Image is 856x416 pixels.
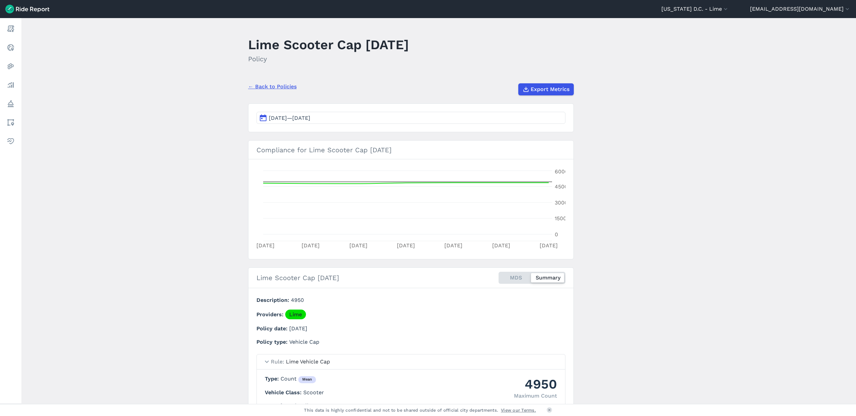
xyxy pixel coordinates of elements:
span: Policy date [256,325,289,332]
span: All [302,403,309,409]
a: Heatmaps [5,60,17,72]
span: Vehicle Class [265,389,303,396]
span: Vehicle Cap [289,339,319,345]
div: 4950 [514,375,557,393]
span: Day of Week [265,403,302,409]
h3: Compliance for Lime Scooter Cap [DATE] [248,141,573,159]
a: Analyze [5,79,17,91]
span: Type [265,376,281,382]
button: [EMAIL_ADDRESS][DOMAIN_NAME] [750,5,851,13]
span: Scooter [303,389,324,396]
span: [DATE]—[DATE] [269,115,310,121]
span: Rule [271,358,286,365]
a: ← Back to Policies [248,83,297,91]
span: Lime Vehicle Cap [286,358,330,365]
span: Policy type [256,339,289,345]
tspan: 3000 [555,199,568,206]
a: View our Terms. [501,407,536,413]
h2: Policy [248,54,409,64]
tspan: [DATE] [492,242,510,249]
button: [US_STATE] D.C. - Lime [661,5,729,13]
tspan: [DATE] [349,242,367,249]
a: Areas [5,116,17,129]
a: Health [5,135,17,147]
div: mean [298,376,316,384]
button: Export Metrics [518,83,574,95]
tspan: [DATE] [444,242,462,249]
a: Lime [285,310,306,319]
a: Policy [5,98,17,110]
span: Export Metrics [531,85,569,93]
h1: Lime Scooter Cap [DATE] [248,35,409,54]
tspan: [DATE] [302,242,320,249]
summary: RuleLime Vehicle Cap [257,354,565,369]
span: Providers [256,311,285,318]
button: [DATE]—[DATE] [256,112,565,124]
tspan: [DATE] [540,242,558,249]
tspan: [DATE] [256,242,275,249]
tspan: 6000 [555,168,568,175]
span: [DATE] [289,325,307,332]
img: Ride Report [5,5,49,13]
tspan: 4500 [555,183,568,190]
tspan: [DATE] [397,242,415,249]
a: Realtime [5,41,17,54]
div: Maximum Count [514,392,557,400]
h2: Lime Scooter Cap [DATE] [256,273,339,283]
span: Count [281,376,316,382]
span: Description [256,297,291,303]
tspan: 1500 [555,215,566,222]
span: 4950 [291,297,304,303]
a: Report [5,23,17,35]
tspan: 0 [555,231,558,238]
